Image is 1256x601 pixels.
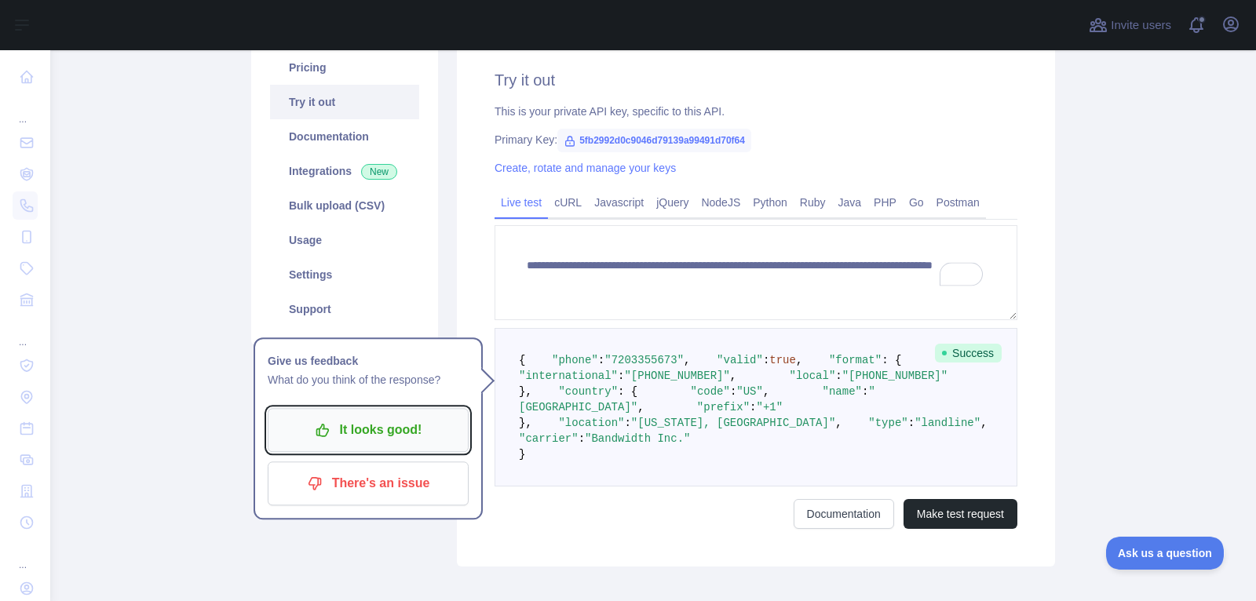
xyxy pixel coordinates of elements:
[763,385,769,398] span: ,
[270,292,419,326] a: Support
[588,190,650,215] a: Javascript
[695,190,747,215] a: NodeJS
[495,69,1017,91] h2: Try it out
[796,354,802,366] span: ,
[829,354,882,366] span: "format"
[268,351,469,370] h1: Give us feedback
[270,50,419,85] a: Pricing
[519,448,525,461] span: }
[631,417,835,429] span: "[US_STATE], [GEOGRAPHIC_DATA]"
[935,344,1002,362] span: Success
[557,129,751,152] span: 5fb2992d0c9046d79139a99491d70f64
[519,354,525,366] span: {
[1106,537,1225,570] iframe: Toggle Customer Support
[495,190,548,215] a: Live test
[270,223,419,257] a: Usage
[270,119,419,154] a: Documentation
[862,385,868,398] span: :
[717,354,763,366] span: "valid"
[558,417,624,429] span: "location"
[904,499,1017,529] button: Make test request
[495,104,1017,119] div: This is your private API key, specific to this API.
[697,401,750,413] span: "prefix"
[684,354,690,366] span: ,
[618,385,637,398] span: : {
[756,401,783,413] span: "+1"
[736,385,763,398] span: "US"
[598,354,604,366] span: :
[270,257,419,292] a: Settings
[637,401,644,413] span: ,
[624,417,630,429] span: :
[747,190,794,215] a: Python
[604,354,684,366] span: "7203355673"
[763,354,769,366] span: :
[495,225,1017,320] textarea: To enrich screen reader interactions, please activate Accessibility in Grammarly extension settings
[730,370,736,382] span: ,
[980,417,987,429] span: ,
[548,190,588,215] a: cURL
[13,94,38,126] div: ...
[270,154,419,188] a: Integrations New
[882,354,901,366] span: : {
[624,370,729,382] span: "[PHONE_NUMBER]"
[930,190,986,215] a: Postman
[794,190,832,215] a: Ruby
[558,385,618,398] span: "country"
[915,417,980,429] span: "landline"
[868,417,907,429] span: "type"
[789,370,835,382] span: "local"
[13,317,38,348] div: ...
[519,385,532,398] span: },
[823,385,862,398] span: "name"
[268,370,469,389] p: What do you think of the response?
[730,385,736,398] span: :
[1086,13,1174,38] button: Invite users
[690,385,729,398] span: "code"
[794,499,894,529] a: Documentation
[618,370,624,382] span: :
[585,432,690,445] span: "Bandwidth Inc."
[842,370,947,382] span: "[PHONE_NUMBER]"
[903,190,930,215] a: Go
[270,85,419,119] a: Try it out
[650,190,695,215] a: jQuery
[835,417,842,429] span: ,
[495,132,1017,148] div: Primary Key:
[867,190,903,215] a: PHP
[552,354,598,366] span: "phone"
[835,370,842,382] span: :
[769,354,796,366] span: true
[495,162,676,174] a: Create, rotate and manage your keys
[750,401,756,413] span: :
[13,540,38,571] div: ...
[908,417,915,429] span: :
[1111,16,1171,35] span: Invite users
[519,370,618,382] span: "international"
[832,190,868,215] a: Java
[579,432,585,445] span: :
[519,432,579,445] span: "carrier"
[361,164,397,180] span: New
[519,417,532,429] span: },
[270,188,419,223] a: Bulk upload (CSV)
